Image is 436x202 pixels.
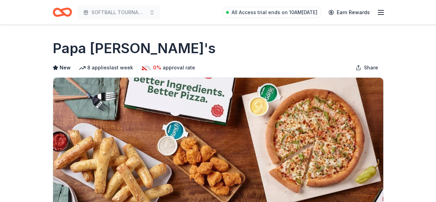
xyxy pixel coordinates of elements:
[324,6,374,19] a: Earn Rewards
[91,8,146,17] span: SOFTBALL TOURNAMENT 10U
[232,8,317,17] span: All Access trial ends on 10AM[DATE]
[53,39,216,58] h1: Papa [PERSON_NAME]'s
[153,64,161,72] span: 0%
[79,64,133,72] div: 8 applies last week
[364,64,378,72] span: Share
[163,64,195,72] span: approval rate
[350,61,384,75] button: Share
[60,64,71,72] span: New
[53,4,72,20] a: Home
[78,6,160,19] button: SOFTBALL TOURNAMENT 10U
[222,7,322,18] a: All Access trial ends on 10AM[DATE]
